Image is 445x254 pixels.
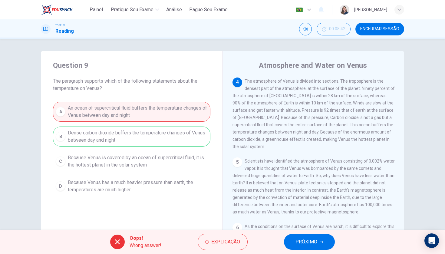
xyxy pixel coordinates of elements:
img: pt [295,8,303,12]
div: [PERSON_NAME] [354,6,387,13]
span: PRÓXIMO [295,238,317,246]
button: Pratique seu exame [108,4,161,15]
span: Pratique seu exame [111,6,153,13]
a: EduSynch logo [41,4,87,16]
span: TOEFL® [55,23,65,28]
span: The paragraph supports which of the following statements about the temperature on Venus? [53,78,210,92]
div: Open Intercom Messenger [424,233,439,248]
div: Silenciar [299,23,312,35]
span: 00:08:42 [329,27,345,31]
span: Oops! [130,235,161,242]
button: 00:08:42 [317,23,351,35]
button: Pague Seu Exame [187,4,230,15]
span: Encerrar Sessão [360,27,399,31]
div: 4 [232,78,242,87]
h4: Question 9 [53,61,210,70]
h1: Reading [55,28,74,35]
span: The atmosphere of Venus is divided into sections. The troposphere is the densest part of the atmo... [232,79,395,149]
span: Pague Seu Exame [189,6,228,13]
button: Análise [164,4,184,15]
button: PRÓXIMO [284,234,335,250]
img: Profile picture [340,5,349,15]
span: Painel [90,6,103,13]
div: 6 [232,223,242,233]
div: 5 [232,157,242,167]
h4: Atmosphere and Water on Venus [259,61,367,70]
span: Scientists have identified the atmosphere of Venus consisting of 0.002% water vapor. It is though... [232,159,395,214]
img: EduSynch logo [41,4,73,16]
button: Painel [87,4,106,15]
span: Análise [166,6,182,13]
button: Encerrar Sessão [355,23,404,35]
button: Explicação [198,234,248,250]
div: Esconder [317,23,351,35]
span: Wrong answer! [130,242,161,249]
span: Explicação [211,238,240,246]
